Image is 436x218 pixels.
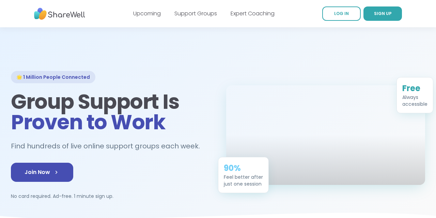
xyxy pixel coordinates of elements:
[11,141,207,152] h2: Find hundreds of live online support groups each week.
[25,168,60,176] span: Join Now
[11,108,165,136] span: Proven to Work
[402,94,427,107] div: Always accessible
[363,6,402,21] a: SIGN UP
[224,174,263,187] div: Feel better after just one session
[11,91,210,132] h1: Group Support Is
[231,10,275,17] a: Expert Coaching
[34,4,85,23] img: ShareWell Nav Logo
[374,11,392,16] span: SIGN UP
[133,10,161,17] a: Upcoming
[322,6,361,21] a: LOG IN
[174,10,217,17] a: Support Groups
[11,163,73,182] a: Join Now
[11,71,95,83] div: 🌟 1 Million People Connected
[11,193,210,200] p: No card required. Ad-free. 1 minute sign up.
[402,83,427,94] div: Free
[334,11,349,16] span: LOG IN
[224,163,263,174] div: 90%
